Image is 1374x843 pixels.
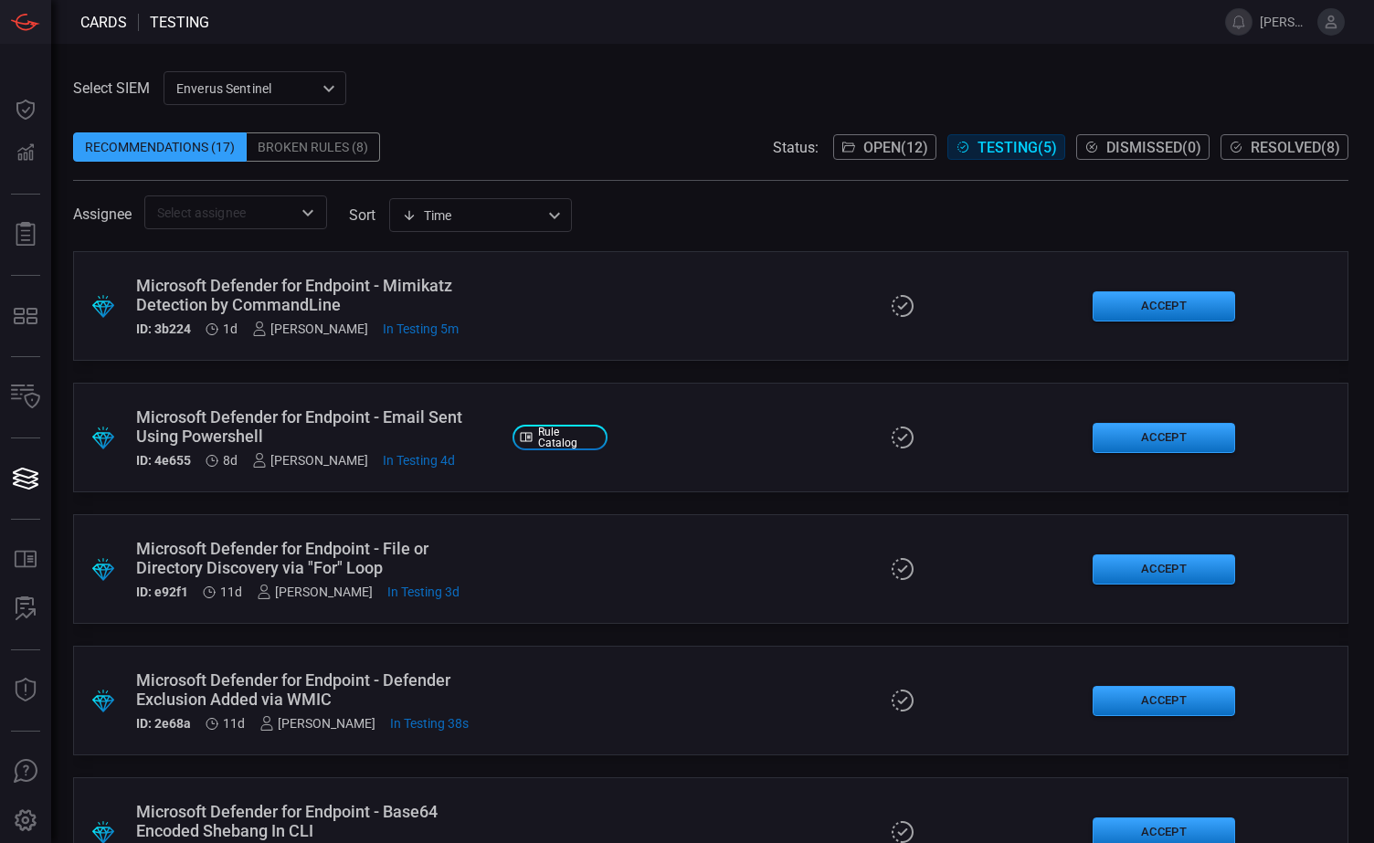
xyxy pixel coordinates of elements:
[136,802,498,840] div: Microsoft Defender for Endpoint - Base64 Encoded Shebang In CLI
[863,139,928,156] span: Open ( 12 )
[150,14,209,31] span: testing
[4,294,48,338] button: MITRE - Detection Posture
[136,453,191,468] h5: ID: 4e655
[773,139,819,156] span: Status:
[1221,134,1348,160] button: Resolved(8)
[73,79,150,97] label: Select SIEM
[247,132,380,162] div: Broken Rules (8)
[1093,686,1235,716] button: Accept
[4,375,48,419] button: Inventory
[4,669,48,712] button: Threat Intelligence
[1093,554,1235,585] button: Accept
[252,453,368,468] div: [PERSON_NAME]
[402,206,543,225] div: Time
[349,206,375,224] label: sort
[1076,134,1210,160] button: Dismissed(0)
[4,750,48,794] button: Ask Us A Question
[259,716,375,731] div: [PERSON_NAME]
[150,201,291,224] input: Select assignee
[136,716,191,731] h5: ID: 2e68a
[73,132,247,162] div: Recommendations (17)
[1093,291,1235,321] button: Accept
[1251,139,1340,156] span: Resolved ( 8 )
[80,14,127,31] span: Cards
[73,205,132,223] span: Assignee
[295,200,321,226] button: Open
[176,79,317,98] p: Enverus Sentinel
[4,457,48,501] button: Cards
[1093,423,1235,453] button: Accept
[223,321,238,336] span: Sep 21, 2025 12:08 AM
[383,321,459,336] span: Sep 22, 2025 8:29 AM
[136,585,188,599] h5: ID: e92f1
[383,453,455,468] span: Sep 18, 2025 9:10 AM
[390,716,469,731] span: Sep 22, 2025 8:34 AM
[136,670,498,709] div: Microsoft Defender for Endpoint - Defender Exclusion Added via WMIC
[1106,139,1201,156] span: Dismissed ( 0 )
[947,134,1065,160] button: Testing(5)
[4,88,48,132] button: Dashboard
[223,716,245,731] span: Sep 10, 2025 11:30 PM
[978,139,1057,156] span: Testing ( 5 )
[257,585,373,599] div: [PERSON_NAME]
[538,427,600,448] span: Rule Catalog
[136,276,498,314] div: Microsoft Defender for Endpoint - Mimikatz Detection by CommandLine
[4,538,48,582] button: Rule Catalog
[4,587,48,631] button: ALERT ANALYSIS
[136,407,498,446] div: Microsoft Defender for Endpoint - Email Sent Using Powershell
[387,585,460,599] span: Sep 19, 2025 7:42 AM
[136,321,191,336] h5: ID: 3b224
[220,585,242,599] span: Sep 10, 2025 11:31 PM
[833,134,936,160] button: Open(12)
[4,132,48,175] button: Detections
[223,453,238,468] span: Sep 14, 2025 1:00 AM
[1260,15,1310,29] span: [PERSON_NAME].[PERSON_NAME]
[252,321,368,336] div: [PERSON_NAME]
[4,799,48,843] button: Preferences
[4,213,48,257] button: Reports
[136,539,498,577] div: Microsoft Defender for Endpoint - File or Directory Discovery via "For" Loop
